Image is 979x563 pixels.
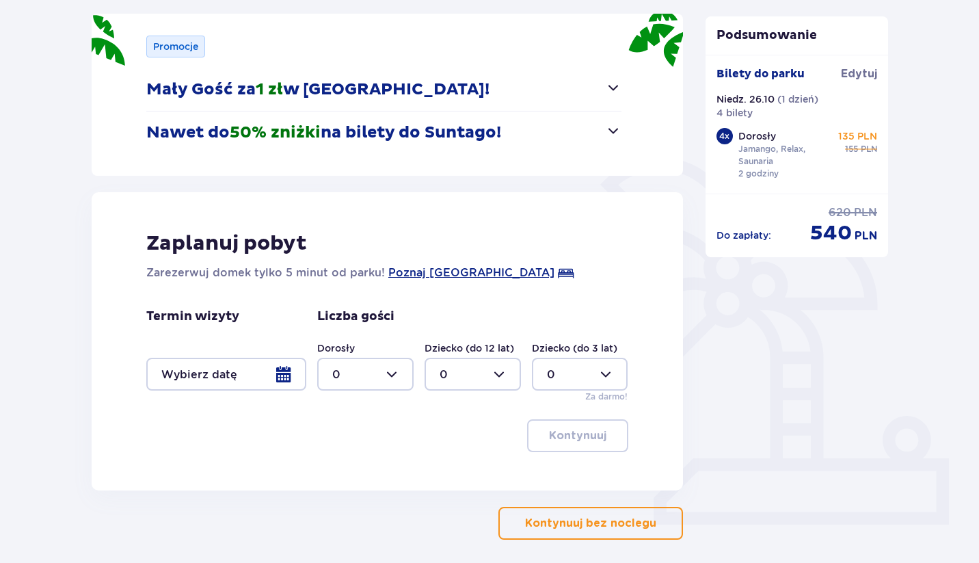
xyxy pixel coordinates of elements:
[532,341,617,355] label: Dziecko (do 3 lat)
[777,92,818,106] p: ( 1 dzień )
[829,205,851,220] span: 620
[146,79,489,100] p: Mały Gość za w [GEOGRAPHIC_DATA]!
[146,112,621,154] button: Nawet do50% zniżkina bilety do Suntago!
[716,66,805,81] p: Bilety do parku
[706,27,889,44] p: Podsumowanie
[549,428,606,443] p: Kontynuuj
[525,516,656,531] p: Kontynuuj bez noclegu
[861,143,877,155] span: PLN
[716,106,753,120] p: 4 bilety
[716,92,775,106] p: Niedz. 26.10
[146,309,239,325] p: Termin wizyty
[425,341,514,355] label: Dziecko (do 12 lat)
[855,228,877,244] span: PLN
[585,391,628,403] p: Za darmo!
[317,309,394,325] p: Liczba gości
[498,507,683,540] button: Kontynuuj bez noclegu
[838,129,877,143] p: 135 PLN
[716,128,733,144] div: 4 x
[841,66,877,81] span: Edytuj
[845,143,858,155] span: 155
[146,68,621,111] button: Mały Gość za1 złw [GEOGRAPHIC_DATA]!
[854,205,877,220] span: PLN
[738,129,776,143] p: Dorosły
[738,143,833,168] p: Jamango, Relax, Saunaria
[146,265,385,281] p: Zarezerwuj domek tylko 5 minut od parku!
[317,341,355,355] label: Dorosły
[388,265,554,281] a: Poznaj [GEOGRAPHIC_DATA]
[230,122,321,143] span: 50% zniżki
[527,419,628,452] button: Kontynuuj
[738,168,779,180] p: 2 godziny
[146,231,307,257] p: Zaplanuj pobyt
[153,40,198,53] p: Promocje
[810,220,852,246] span: 540
[716,228,771,242] p: Do zapłaty :
[146,122,501,143] p: Nawet do na bilety do Suntago!
[256,79,283,100] span: 1 zł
